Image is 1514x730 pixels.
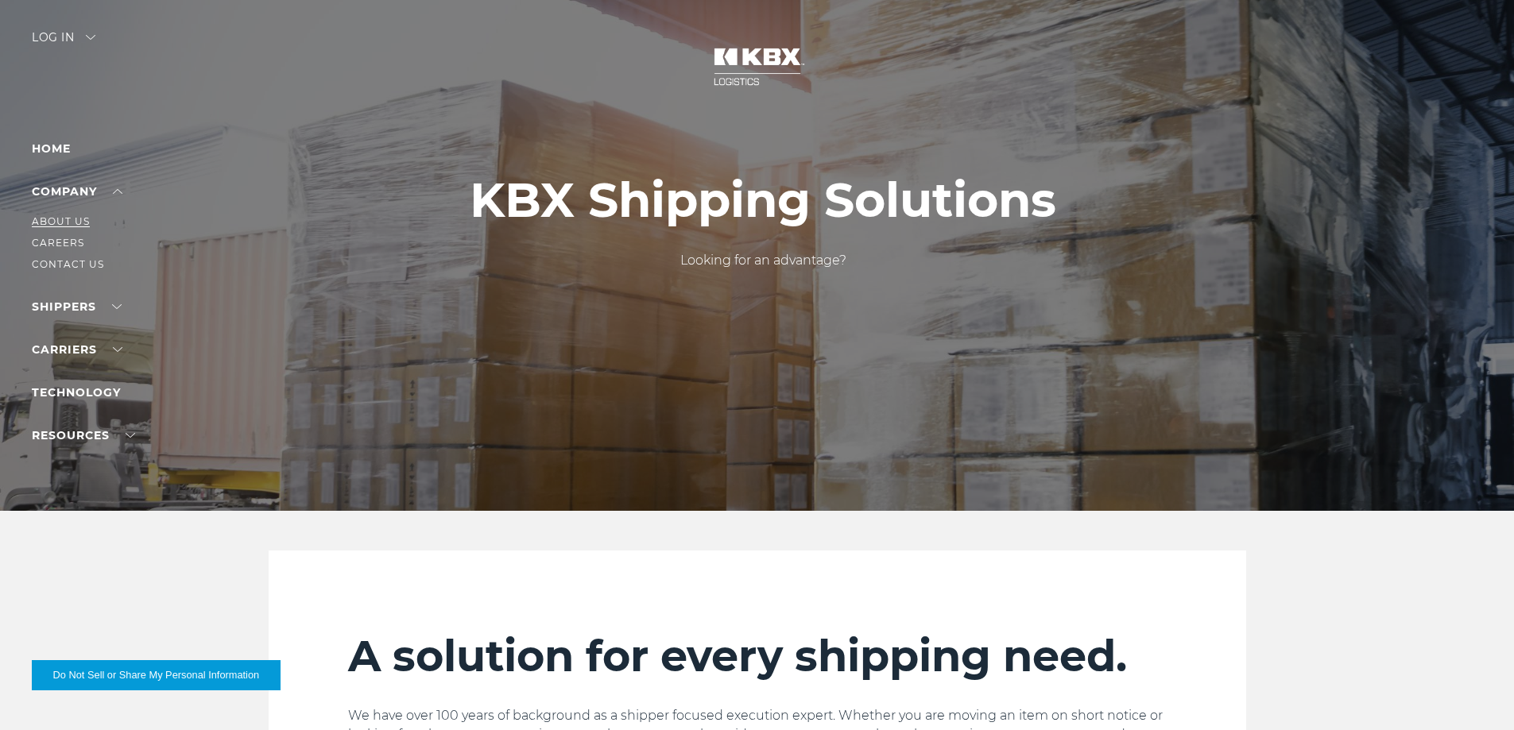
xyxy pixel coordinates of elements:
div: Log in [32,32,95,55]
a: RESOURCES [32,428,135,442]
a: About Us [32,215,90,227]
a: Company [32,184,122,199]
a: Carriers [32,342,122,357]
img: arrow [86,35,95,40]
a: Technology [32,385,121,400]
p: Looking for an advantage? [470,251,1056,270]
h2: A solution for every shipping need. [348,630,1167,682]
a: Careers [32,237,84,249]
button: Do Not Sell or Share My Personal Information [32,660,281,690]
h1: KBX Shipping Solutions [470,173,1056,227]
a: SHIPPERS [32,299,122,314]
img: kbx logo [698,32,817,102]
a: Contact Us [32,258,104,270]
a: Home [32,141,71,156]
